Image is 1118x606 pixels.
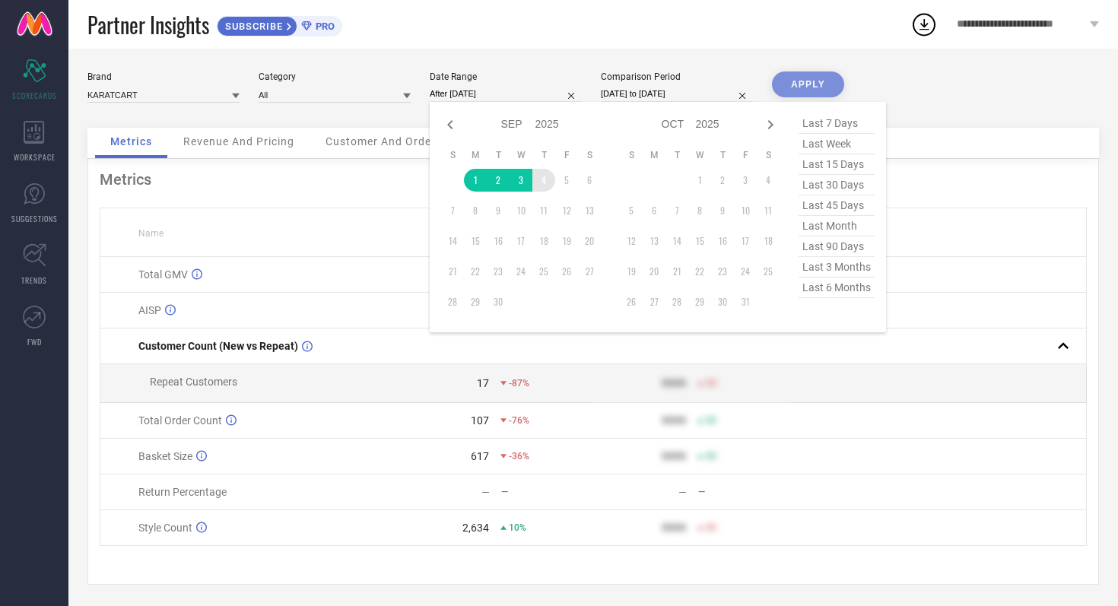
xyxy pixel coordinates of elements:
td: Fri Oct 31 2025 [734,290,757,313]
th: Friday [734,149,757,161]
td: Sat Oct 18 2025 [757,230,780,252]
td: Sun Sep 28 2025 [441,290,464,313]
div: Previous month [441,116,459,134]
span: SUGGESTIONS [11,213,58,224]
td: Tue Oct 14 2025 [665,230,688,252]
td: Sun Oct 19 2025 [620,260,643,283]
td: Sat Sep 27 2025 [578,260,601,283]
div: 107 [471,414,489,427]
span: Basket Size [138,450,192,462]
input: Select comparison period [601,86,753,102]
div: 9999 [662,377,686,389]
td: Wed Sep 10 2025 [510,199,532,222]
span: SCORECARDS [12,90,57,101]
td: Sat Oct 25 2025 [757,260,780,283]
th: Monday [643,149,665,161]
span: Repeat Customers [150,376,237,388]
td: Wed Oct 29 2025 [688,290,711,313]
span: last 45 days [799,195,875,216]
td: Sun Sep 14 2025 [441,230,464,252]
td: Tue Oct 21 2025 [665,260,688,283]
td: Thu Sep 25 2025 [532,260,555,283]
span: Return Percentage [138,486,227,498]
span: Revenue And Pricing [183,135,294,148]
span: Style Count [138,522,192,534]
span: 50 [706,378,716,389]
div: 9999 [662,450,686,462]
span: 50 [706,415,716,426]
div: Date Range [430,71,582,82]
span: Total Order Count [138,414,222,427]
td: Mon Sep 22 2025 [464,260,487,283]
span: WORKSPACE [14,151,56,163]
th: Monday [464,149,487,161]
td: Mon Sep 08 2025 [464,199,487,222]
th: Thursday [711,149,734,161]
td: Wed Sep 03 2025 [510,169,532,192]
span: last 15 days [799,154,875,175]
span: -36% [509,451,529,462]
div: Open download list [910,11,938,38]
td: Wed Sep 24 2025 [510,260,532,283]
div: — [501,487,592,497]
td: Tue Sep 16 2025 [487,230,510,252]
td: Wed Sep 17 2025 [510,230,532,252]
td: Wed Oct 22 2025 [688,260,711,283]
td: Thu Oct 09 2025 [711,199,734,222]
span: FWD [27,336,42,347]
td: Mon Sep 29 2025 [464,290,487,313]
th: Wednesday [510,149,532,161]
span: last 30 days [799,175,875,195]
td: Tue Sep 23 2025 [487,260,510,283]
div: 9999 [662,414,686,427]
td: Tue Sep 02 2025 [487,169,510,192]
td: Fri Oct 24 2025 [734,260,757,283]
span: Customer Count (New vs Repeat) [138,340,298,352]
div: — [678,486,687,498]
span: -76% [509,415,529,426]
td: Thu Oct 23 2025 [711,260,734,283]
span: -87% [509,378,529,389]
div: 617 [471,450,489,462]
td: Thu Sep 18 2025 [532,230,555,252]
span: Partner Insights [87,9,209,40]
td: Tue Oct 07 2025 [665,199,688,222]
td: Sat Sep 13 2025 [578,199,601,222]
th: Tuesday [665,149,688,161]
th: Wednesday [688,149,711,161]
span: last month [799,216,875,236]
span: AISP [138,304,161,316]
div: Category [259,71,411,82]
input: Select date range [430,86,582,102]
td: Fri Oct 17 2025 [734,230,757,252]
td: Fri Sep 12 2025 [555,199,578,222]
div: 17 [477,377,489,389]
td: Tue Sep 09 2025 [487,199,510,222]
td: Mon Oct 06 2025 [643,199,665,222]
span: last 6 months [799,278,875,298]
th: Sunday [441,149,464,161]
td: Thu Sep 11 2025 [532,199,555,222]
th: Saturday [578,149,601,161]
div: Comparison Period [601,71,753,82]
span: last 7 days [799,113,875,134]
span: PRO [312,21,335,32]
td: Sun Oct 12 2025 [620,230,643,252]
td: Mon Oct 27 2025 [643,290,665,313]
td: Thu Oct 02 2025 [711,169,734,192]
td: Wed Oct 01 2025 [688,169,711,192]
span: 10% [509,522,526,533]
td: Sat Oct 11 2025 [757,199,780,222]
th: Saturday [757,149,780,161]
td: Mon Sep 15 2025 [464,230,487,252]
div: Brand [87,71,240,82]
td: Sun Sep 07 2025 [441,199,464,222]
span: last week [799,134,875,154]
th: Thursday [532,149,555,161]
td: Thu Sep 04 2025 [532,169,555,192]
td: Sun Oct 26 2025 [620,290,643,313]
td: Sat Sep 20 2025 [578,230,601,252]
div: 2,634 [462,522,489,534]
div: Metrics [100,170,1087,189]
td: Wed Oct 15 2025 [688,230,711,252]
